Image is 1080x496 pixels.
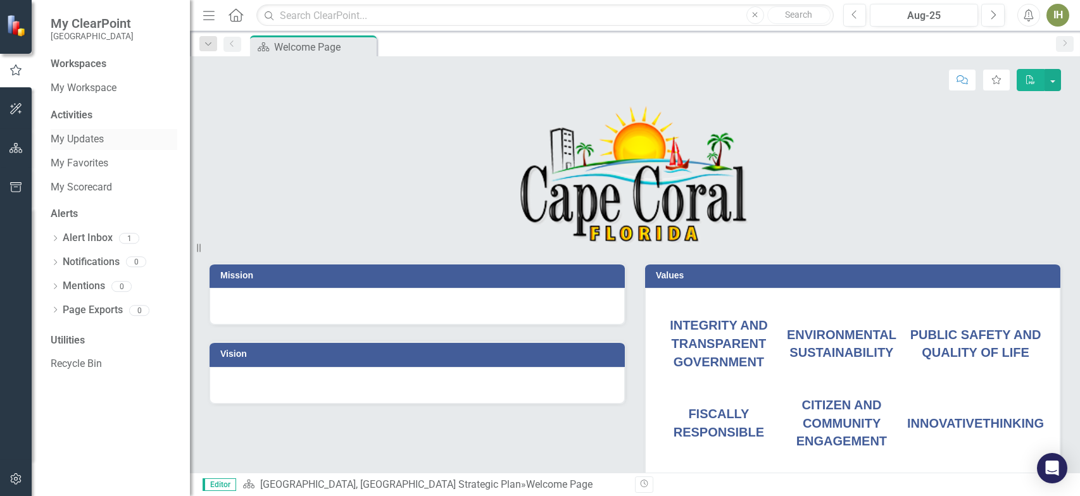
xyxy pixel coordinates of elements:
[910,328,1041,360] span: PUBLIC SAFETY AND QUALITY OF LIFE
[220,349,618,359] h3: Vision
[51,156,177,171] a: My Favorites
[801,398,881,430] span: CITIZEN AND COMMUNITY
[119,233,139,244] div: 1
[63,255,120,270] a: Notifications
[1046,4,1069,27] button: IH
[242,478,625,492] div: »
[785,9,812,20] span: Search
[63,231,113,245] a: Alert Inbox
[63,279,105,294] a: Mentions
[126,257,146,268] div: 0
[203,478,236,491] span: Editor
[520,104,751,246] img: Cape Coral, FL -- Logo
[129,305,149,316] div: 0
[787,328,896,360] span: ENVIRONMENTAL SUSTAINABILITY
[260,478,521,490] a: [GEOGRAPHIC_DATA], [GEOGRAPHIC_DATA] Strategic Plan
[983,416,1044,430] span: THINKING
[656,271,1054,280] h3: Values
[51,207,177,221] div: Alerts
[51,108,177,123] div: Activities
[6,13,29,37] img: ClearPoint Strategy
[51,333,177,348] div: Utilities
[526,478,593,490] div: Welcome Page
[874,8,974,23] div: Aug-25
[870,4,978,27] button: Aug-25
[51,180,177,195] a: My Scorecard
[51,31,134,41] small: [GEOGRAPHIC_DATA]
[51,57,106,71] div: Workspaces
[674,407,764,439] span: FISCALLY RESPONSIBLE
[51,132,177,147] a: My Updates
[796,434,887,448] span: ENGAGEMENT
[767,6,831,24] button: Search
[670,318,767,368] span: INTEGRITY AND TRANSPARENT GOVERNMENT
[274,39,374,55] div: Welcome Page
[256,4,833,27] input: Search ClearPoint...
[51,357,177,371] a: Recycle Bin
[907,416,1044,430] span: INNOVATIVE
[51,16,134,31] span: My ClearPoint
[63,303,123,318] a: Page Exports
[1037,453,1067,483] div: Open Intercom Messenger
[220,271,618,280] h3: Mission
[111,281,132,292] div: 0
[51,81,177,96] a: My Workspace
